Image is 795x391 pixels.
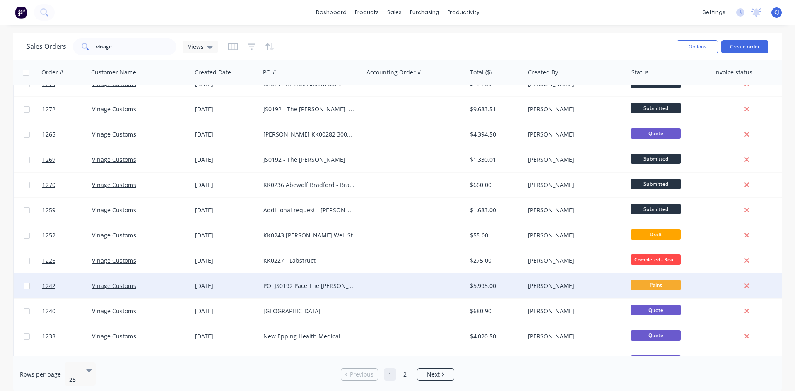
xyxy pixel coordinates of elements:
div: [PERSON_NAME] [528,206,620,214]
span: Quote [631,355,681,366]
a: Vinage Customs [92,206,136,214]
div: productivity [443,6,484,19]
div: [DATE] [195,181,257,189]
span: Next [427,370,440,379]
a: Vinage Customs [92,156,136,163]
a: dashboard [312,6,351,19]
a: 1242 [42,273,92,298]
div: [DATE] [195,257,257,265]
div: KK0236 Abewolf Bradford - Braille [263,181,355,189]
a: 1252 [42,223,92,248]
div: Order # [41,68,63,77]
a: Vinage Customs [92,307,136,315]
span: 1242 [42,282,55,290]
div: [PERSON_NAME] [528,156,620,164]
div: [PERSON_NAME] KK00282 3000mm Panel [263,130,355,139]
div: [GEOGRAPHIC_DATA] [263,307,355,315]
div: [PERSON_NAME] [528,181,620,189]
a: Vinage Customs [92,282,136,290]
div: $1,330.01 [470,156,518,164]
span: Paint [631,280,681,290]
div: $680.90 [470,307,518,315]
div: $275.00 [470,257,518,265]
div: [PERSON_NAME] [528,332,620,341]
div: settings [699,6,730,19]
div: JS0192 - The [PERSON_NAME] [263,156,355,164]
div: [PERSON_NAME] [528,257,620,265]
span: Quote [631,305,681,315]
div: $9,683.51 [470,105,518,113]
div: [DATE] [195,206,257,214]
div: $55.00 [470,231,518,240]
button: Options [677,40,718,53]
a: Vinage Customs [92,181,136,189]
div: [PERSON_NAME] [528,130,620,139]
div: $5,995.00 [470,282,518,290]
a: Vinage Customs [92,231,136,239]
div: Additional request - [PERSON_NAME] Rise [263,206,355,214]
span: Submitted [631,103,681,113]
div: $4,020.50 [470,332,518,341]
a: 1265 [42,122,92,147]
a: Page 2 [399,368,411,381]
span: CJ [774,9,779,16]
div: KK0227 - Labstruct [263,257,355,265]
input: Search... [96,38,177,55]
a: 1233 [42,324,92,349]
div: [DATE] [195,282,257,290]
div: [PERSON_NAME] [528,105,620,113]
span: 1269 [42,156,55,164]
div: Accounting Order # [366,68,421,77]
div: [PERSON_NAME] [528,231,620,240]
div: $1,683.00 [470,206,518,214]
div: [DATE] [195,307,257,315]
div: [DATE] [195,231,257,240]
div: sales [383,6,406,19]
div: products [351,6,383,19]
div: Status [631,68,649,77]
span: 1233 [42,332,55,341]
a: 1270 [42,173,92,197]
button: Create order [721,40,768,53]
div: [DATE] [195,156,257,164]
a: 1226 [42,248,92,273]
span: Submitted [631,204,681,214]
div: Invoice status [714,68,752,77]
span: Submitted [631,179,681,189]
a: 1272 [42,97,92,122]
h1: Sales Orders [26,43,66,50]
img: Factory [15,6,27,19]
a: Previous page [341,370,378,379]
span: 1265 [42,130,55,139]
div: 25 [69,376,79,384]
div: $4,394.50 [470,130,518,139]
ul: Pagination [337,368,458,381]
span: 1226 [42,257,55,265]
div: JS0192 - The [PERSON_NAME] - FRV [263,105,355,113]
div: [PERSON_NAME] [528,282,620,290]
span: Quote [631,128,681,139]
a: Vinage Customs [92,105,136,113]
div: Total ($) [470,68,492,77]
div: [PERSON_NAME] [528,307,620,315]
span: Submitted [631,154,681,164]
span: 1270 [42,181,55,189]
div: [DATE] [195,105,257,113]
a: 1240 [42,299,92,324]
a: Page 1 is your current page [384,368,396,381]
div: New Epping Health Medical [263,332,355,341]
a: Next page [417,370,454,379]
a: Vinage Customs [92,257,136,264]
span: 1252 [42,231,55,240]
span: Previous [350,370,373,379]
div: purchasing [406,6,443,19]
div: $660.00 [470,181,518,189]
span: Draft [631,229,681,240]
span: 1259 [42,206,55,214]
div: PO: JS0192 Pace The [PERSON_NAME] Brailles [263,282,355,290]
span: Quote [631,330,681,341]
div: [DATE] [195,130,257,139]
span: 1240 [42,307,55,315]
a: 1259 [42,198,92,223]
div: PO # [263,68,276,77]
